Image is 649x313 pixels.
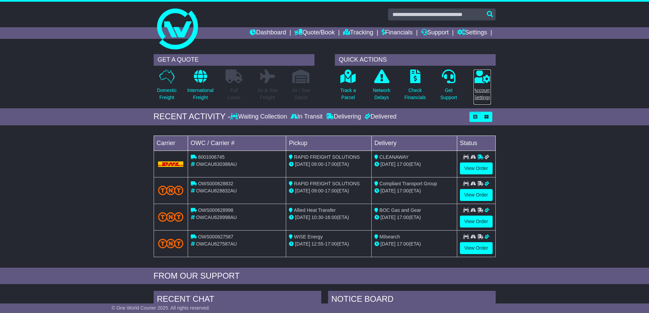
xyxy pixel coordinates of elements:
span: 6001006745 [198,154,225,160]
a: AccountSettings [473,69,491,105]
span: [DATE] [381,241,396,247]
a: Financials [382,27,413,39]
p: Get Support [440,87,457,101]
div: - (ETA) [289,187,369,194]
span: 10:30 [311,215,323,220]
p: Air / Sea Depot [292,87,310,101]
span: OWCAU628998AU [196,215,237,220]
a: CheckFinancials [404,69,426,105]
span: [DATE] [381,161,396,167]
p: Account Settings [474,87,491,101]
div: FROM OUR SUPPORT [154,271,496,281]
span: CLEANAWAY [380,154,409,160]
a: DomesticFreight [156,69,177,105]
span: 17:00 [397,215,409,220]
span: RAPID FREIGHT SOLUTIONS [294,154,360,160]
div: Waiting Collection [230,113,289,121]
a: View Order [460,162,493,174]
img: TNT_Domestic.png [158,186,184,195]
div: In Transit [289,113,324,121]
p: Network Delays [373,87,390,101]
div: Delivered [363,113,397,121]
div: (ETA) [374,161,454,168]
a: View Order [460,216,493,228]
div: - (ETA) [289,161,369,168]
div: (ETA) [374,240,454,248]
td: OWC / Carrier # [188,136,286,151]
span: 17:00 [397,188,409,193]
span: 17:00 [325,161,337,167]
div: (ETA) [374,214,454,221]
span: OWCAU627587AU [196,241,237,247]
span: 17:00 [397,241,409,247]
span: [DATE] [381,215,396,220]
img: DHL.png [158,161,184,167]
div: (ETA) [374,187,454,194]
span: 17:00 [325,241,337,247]
div: QUICK ACTIONS [335,54,496,66]
div: Delivering [324,113,363,121]
a: Tracking [343,27,373,39]
span: Milsearch [380,234,400,239]
a: Dashboard [250,27,286,39]
p: International Freight [187,87,214,101]
span: RAPID FREIGHT SOLUTIONS [294,181,360,186]
a: View Order [460,189,493,201]
div: - (ETA) [289,240,369,248]
span: [DATE] [295,161,310,167]
span: © One World Courier 2025. All rights reserved. [112,305,210,311]
span: OWCAU628832AU [196,188,237,193]
a: Quote/Book [294,27,335,39]
a: View Order [460,242,493,254]
p: Air & Sea Freight [258,87,278,101]
img: TNT_Domestic.png [158,212,184,221]
span: 16:00 [325,215,337,220]
span: BOC Gas and Gear [380,207,421,213]
a: InternationalFreight [187,69,214,105]
td: Delivery [371,136,457,151]
span: [DATE] [295,215,310,220]
span: Compliant Transport Group [380,181,437,186]
span: OWS000627587 [198,234,233,239]
a: GetSupport [440,69,457,105]
td: Pickup [286,136,372,151]
p: Check Financials [404,87,426,101]
span: Allied Heat Transfer [294,207,336,213]
span: [DATE] [295,188,310,193]
span: 09:00 [311,161,323,167]
div: RECENT ACTIVITY - [154,112,231,122]
div: GET A QUOTE [154,54,314,66]
span: 17:00 [397,161,409,167]
td: Carrier [154,136,188,151]
p: Domestic Freight [157,87,176,101]
span: OWS000628998 [198,207,233,213]
span: [DATE] [381,188,396,193]
span: 12:55 [311,241,323,247]
div: NOTICE BOARD [328,291,496,309]
span: 09:00 [311,188,323,193]
a: Support [421,27,449,39]
div: - (ETA) [289,214,369,221]
a: Track aParcel [340,69,356,105]
img: TNT_Domestic.png [158,239,184,248]
div: RECENT CHAT [154,291,321,309]
p: Track a Parcel [340,87,356,101]
span: OWCAU630388AU [196,161,237,167]
a: Settings [457,27,487,39]
span: [DATE] [295,241,310,247]
span: OWS000628832 [198,181,233,186]
p: Full Loads [226,87,243,101]
a: NetworkDelays [372,69,390,105]
td: Status [457,136,495,151]
span: 17:00 [325,188,337,193]
span: WISE Energy [294,234,323,239]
